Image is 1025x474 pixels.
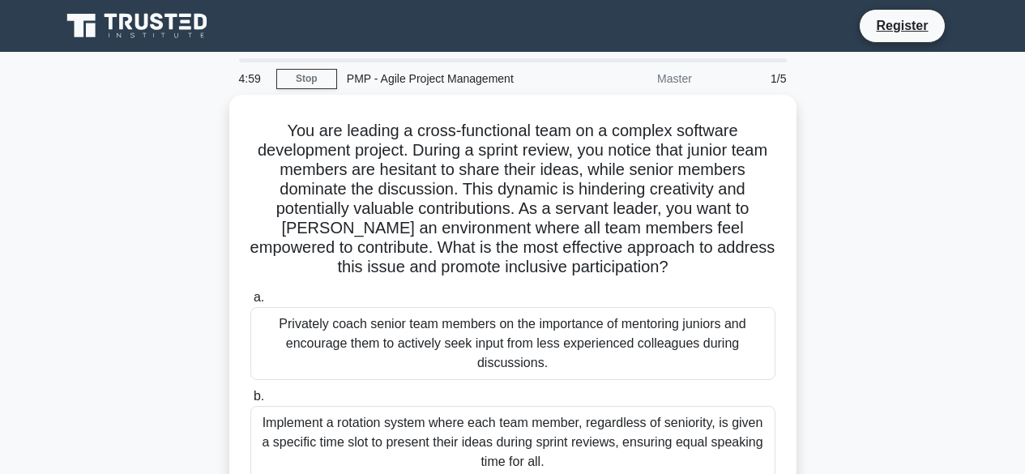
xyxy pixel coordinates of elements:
[866,15,937,36] a: Register
[276,69,337,89] a: Stop
[337,62,560,95] div: PMP - Agile Project Management
[229,62,276,95] div: 4:59
[560,62,702,95] div: Master
[249,121,777,278] h5: You are leading a cross-functional team on a complex software development project. During a sprin...
[702,62,797,95] div: 1/5
[254,389,264,403] span: b.
[250,307,775,380] div: Privately coach senior team members on the importance of mentoring juniors and encourage them to ...
[254,290,264,304] span: a.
